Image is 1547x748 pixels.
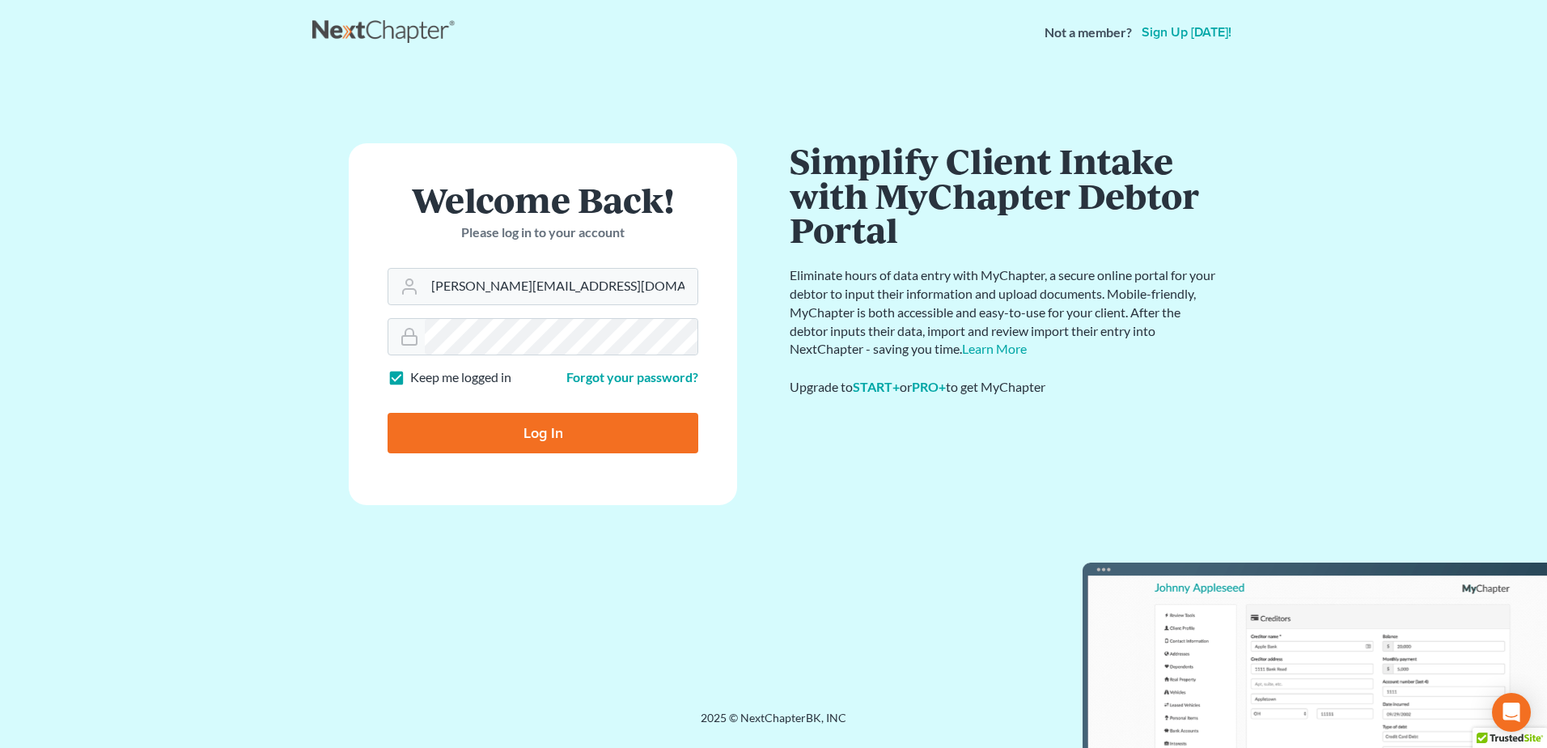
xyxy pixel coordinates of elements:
a: Learn More [962,341,1027,356]
p: Please log in to your account [388,223,698,242]
p: Eliminate hours of data entry with MyChapter, a secure online portal for your debtor to input the... [790,266,1219,359]
input: Log In [388,413,698,453]
a: Sign up [DATE]! [1138,26,1235,39]
h1: Welcome Back! [388,182,698,217]
div: Open Intercom Messenger [1492,693,1531,732]
div: Upgrade to or to get MyChapter [790,378,1219,397]
label: Keep me logged in [410,368,511,387]
input: Email Address [425,269,697,304]
a: PRO+ [912,379,946,394]
div: 2025 © NextChapterBK, INC [312,710,1235,739]
h1: Simplify Client Intake with MyChapter Debtor Portal [790,143,1219,247]
a: START+ [853,379,900,394]
a: Forgot your password? [566,369,698,385]
strong: Not a member? [1045,23,1132,42]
